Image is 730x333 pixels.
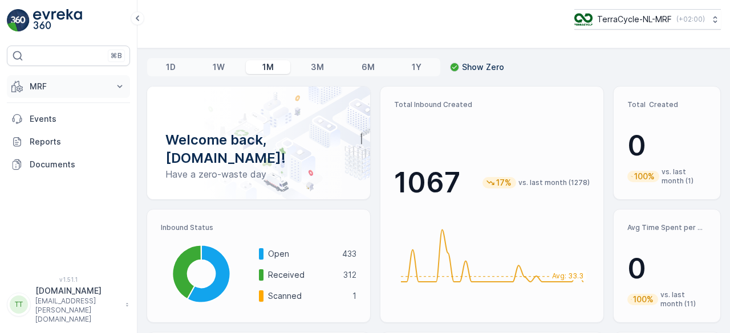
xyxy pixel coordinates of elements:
img: logo [7,9,30,32]
p: MRF [30,81,107,92]
p: [DOMAIN_NAME] [35,285,120,297]
p: Welcome back, [DOMAIN_NAME]! [165,131,352,167]
p: Documents [30,159,125,170]
button: TT[DOMAIN_NAME][EMAIL_ADDRESS][PERSON_NAME][DOMAIN_NAME] [7,285,130,324]
p: Inbound Status [161,223,356,232]
p: Total Inbound Created [394,100,590,109]
a: Documents [7,153,130,176]
p: 1 [352,290,356,302]
p: 0 [627,252,707,286]
p: 0 [627,129,707,163]
p: Received [268,269,336,281]
p: 1Y [412,61,421,73]
div: TT [10,295,28,314]
p: ( +02:00 ) [676,15,705,24]
p: 3M [311,61,324,73]
button: MRF [7,75,130,98]
img: logo_light-DOdMpM7g.png [33,9,82,32]
img: TC_v739CUj.png [574,13,593,26]
p: 1D [166,61,176,73]
button: TerraCycle-NL-MRF(+02:00) [574,9,721,30]
p: Show Zero [462,61,504,73]
p: Events [30,113,125,125]
p: Scanned [268,290,345,302]
p: Total Created [627,100,707,109]
p: Open [268,248,335,260]
p: ⌘B [111,51,122,60]
p: vs. last month (11) [660,290,707,309]
p: 1W [213,61,225,73]
p: vs. last month (1278) [518,178,590,187]
p: 100% [632,294,655,305]
p: 17% [495,177,513,188]
p: 312 [343,269,356,281]
p: Have a zero-waste day [165,167,352,181]
p: [EMAIL_ADDRESS][PERSON_NAME][DOMAIN_NAME] [35,297,120,324]
p: 433 [342,248,356,260]
p: 100% [633,171,656,182]
p: 1M [262,61,274,73]
a: Reports [7,130,130,153]
span: v 1.51.1 [7,276,130,283]
p: Avg Time Spent per Process (hr) [627,223,707,232]
p: 1067 [394,166,460,200]
p: Reports [30,136,125,147]
a: Events [7,108,130,130]
p: TerraCycle-NL-MRF [597,14,672,25]
p: 6M [362,61,375,73]
p: vs. last month (1) [662,167,707,186]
